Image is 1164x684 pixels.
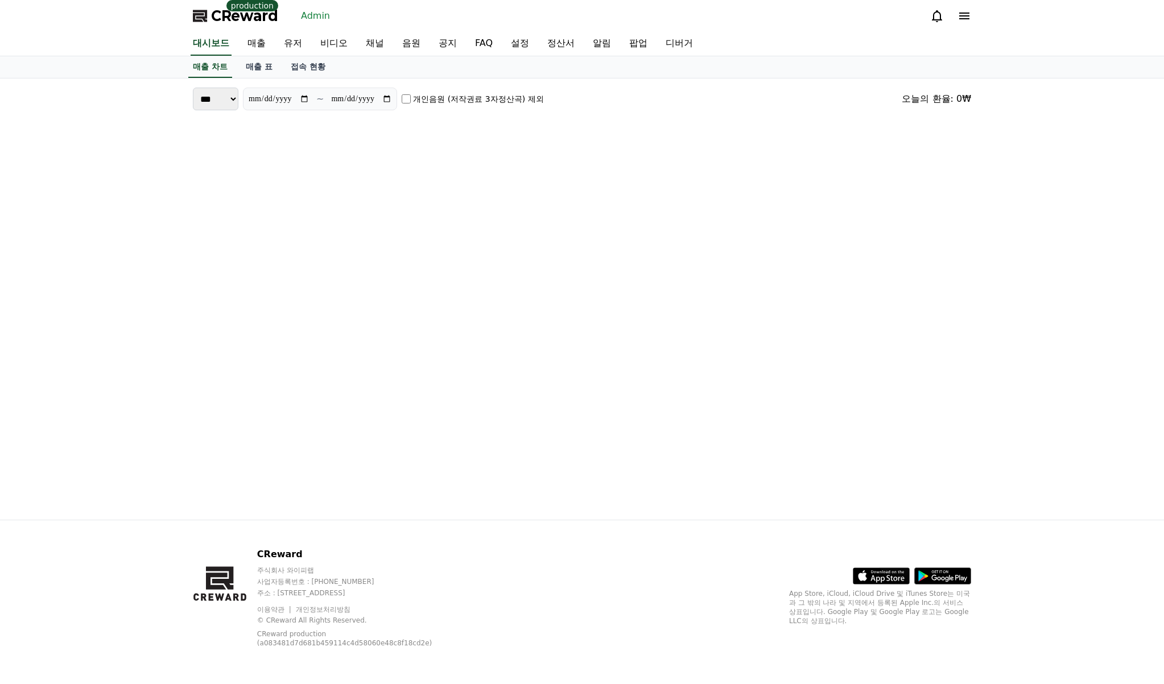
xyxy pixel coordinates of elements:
a: 채널 [357,32,393,56]
span: CReward [211,7,278,25]
p: App Store, iCloud, iCloud Drive 및 iTunes Store는 미국과 그 밖의 나라 및 지역에서 등록된 Apple Inc.의 서비스 상표입니다. Goo... [789,589,971,625]
a: 디버거 [657,32,702,56]
p: ~ [316,92,324,106]
a: Messages [75,360,147,389]
label: 개인음원 (저작권료 3자정산곡) 제외 [413,93,543,105]
a: 개인정보처리방침 [296,606,350,613]
a: 매출 표 [237,56,282,78]
a: 매출 차트 [188,56,232,78]
a: 비디오 [311,32,357,56]
a: 음원 [393,32,430,56]
a: 접속 현황 [282,56,335,78]
a: 정산서 [538,32,584,56]
a: 대시보드 [191,32,232,56]
span: Settings [168,378,196,387]
p: CReward [257,548,457,561]
a: 이용약관 [257,606,293,613]
a: Settings [147,360,218,389]
a: 유저 [275,32,311,56]
a: 팝업 [620,32,657,56]
a: Home [3,360,75,389]
p: 주식회사 와이피랩 [257,566,457,575]
p: © CReward All Rights Reserved. [257,616,457,625]
p: 주소 : [STREET_ADDRESS] [257,588,457,598]
p: 사업자등록번호 : [PHONE_NUMBER] [257,577,457,586]
a: 매출 [238,32,275,56]
p: CReward production (a083481d7d681b459114c4d58060e48c8f18cd2e) [257,629,439,648]
a: Admin [296,7,335,25]
a: 설정 [502,32,538,56]
a: 알림 [584,32,620,56]
span: Messages [94,378,128,387]
span: Home [29,378,49,387]
div: 오늘의 환율: 0₩ [902,92,971,106]
a: 공지 [430,32,466,56]
a: CReward [193,7,278,25]
a: FAQ [466,32,502,56]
